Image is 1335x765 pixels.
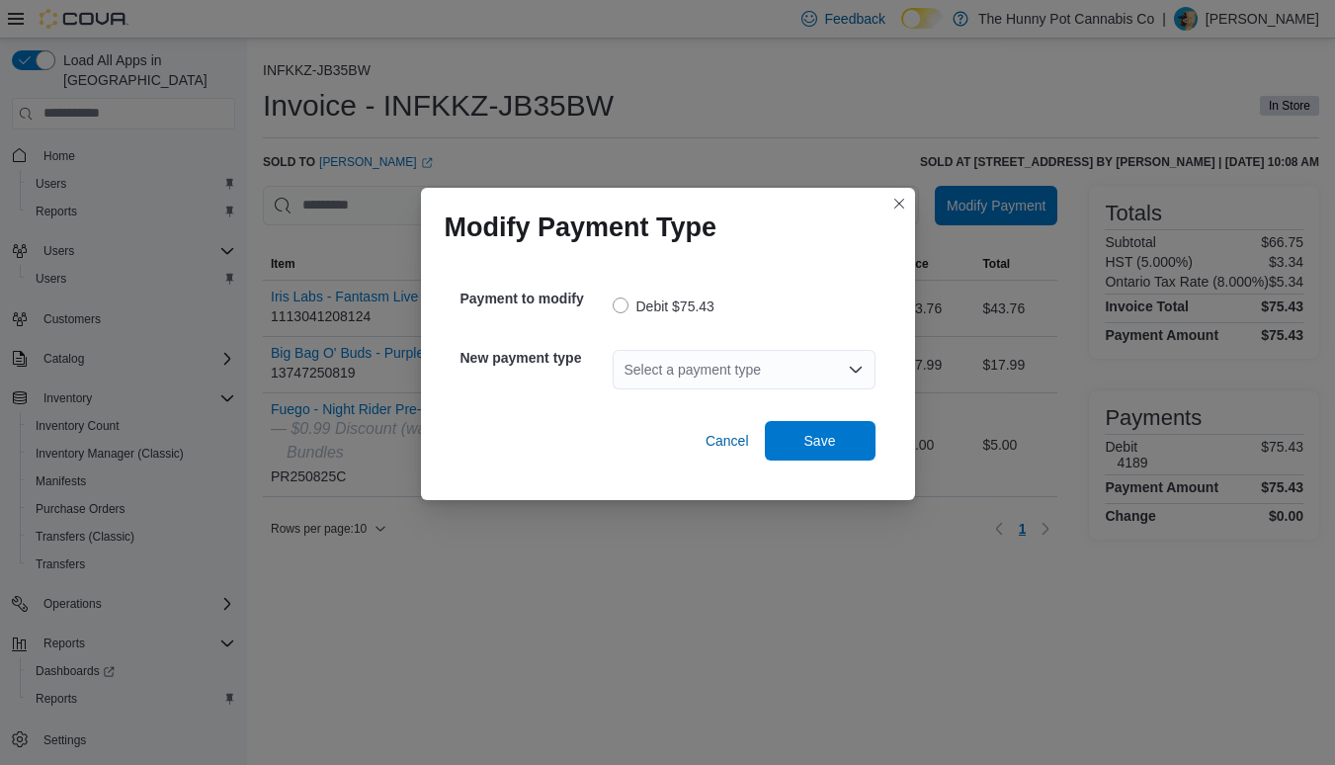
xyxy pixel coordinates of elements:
[706,431,749,451] span: Cancel
[445,212,717,243] h1: Modify Payment Type
[698,421,757,461] button: Cancel
[460,338,609,378] h5: New payment type
[848,362,864,378] button: Open list of options
[765,421,876,461] button: Save
[613,295,714,318] label: Debit $75.43
[887,192,911,215] button: Closes this modal window
[460,279,609,318] h5: Payment to modify
[625,358,626,382] input: Accessible screen reader label
[804,431,836,451] span: Save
